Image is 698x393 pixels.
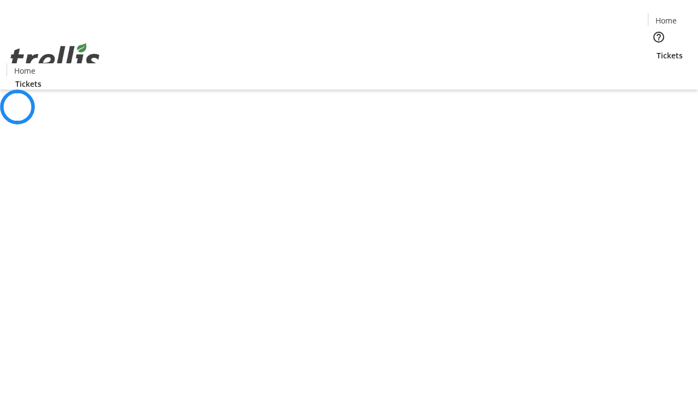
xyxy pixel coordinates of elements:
button: Cart [648,61,670,83]
button: Help [648,26,670,48]
a: Tickets [7,78,50,90]
img: Orient E2E Organization 9Q2YxE4x4I's Logo [7,31,104,86]
a: Home [7,65,42,76]
a: Tickets [648,50,691,61]
span: Home [655,15,677,26]
span: Home [14,65,35,76]
span: Tickets [15,78,41,90]
a: Home [648,15,683,26]
span: Tickets [657,50,683,61]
